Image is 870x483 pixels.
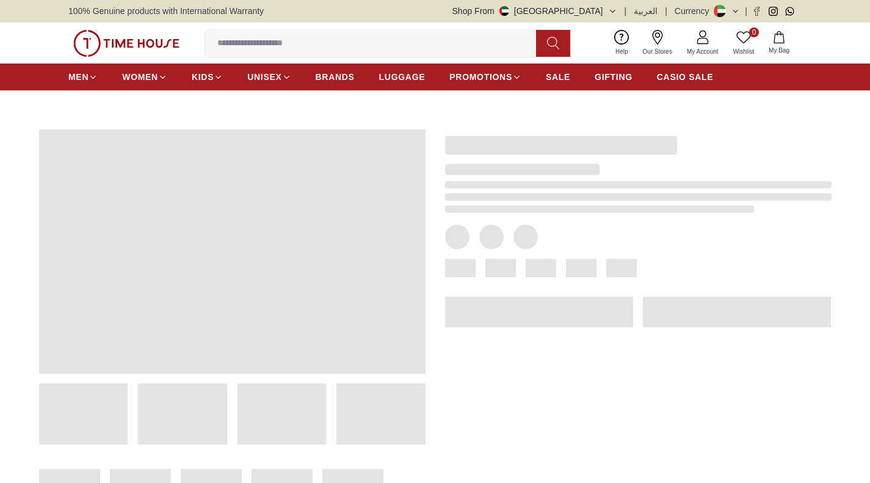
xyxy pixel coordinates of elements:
[449,71,512,83] span: PROMOTIONS
[192,71,214,83] span: KIDS
[657,71,714,83] span: CASIO SALE
[728,47,759,56] span: Wishlist
[73,30,179,57] img: ...
[682,47,723,56] span: My Account
[761,29,797,57] button: My Bag
[316,66,355,88] a: BRANDS
[764,46,794,55] span: My Bag
[247,71,281,83] span: UNISEX
[595,71,633,83] span: GIFTING
[608,27,636,59] a: Help
[634,5,658,17] button: العربية
[595,66,633,88] a: GIFTING
[499,6,509,16] img: United Arab Emirates
[546,71,570,83] span: SALE
[316,71,355,83] span: BRANDS
[68,71,89,83] span: MEN
[247,66,291,88] a: UNISEX
[657,66,714,88] a: CASIO SALE
[675,5,714,17] div: Currency
[379,66,426,88] a: LUGGAGE
[726,27,761,59] a: 0Wishlist
[625,5,627,17] span: |
[122,71,158,83] span: WOMEN
[636,27,680,59] a: Our Stores
[452,5,617,17] button: Shop From[GEOGRAPHIC_DATA]
[769,7,778,16] a: Instagram
[785,7,794,16] a: Whatsapp
[638,47,677,56] span: Our Stores
[745,5,747,17] span: |
[449,66,521,88] a: PROMOTIONS
[122,66,167,88] a: WOMEN
[68,66,98,88] a: MEN
[192,66,223,88] a: KIDS
[665,5,667,17] span: |
[611,47,633,56] span: Help
[752,7,761,16] a: Facebook
[68,5,264,17] span: 100% Genuine products with International Warranty
[546,66,570,88] a: SALE
[749,27,759,37] span: 0
[379,71,426,83] span: LUGGAGE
